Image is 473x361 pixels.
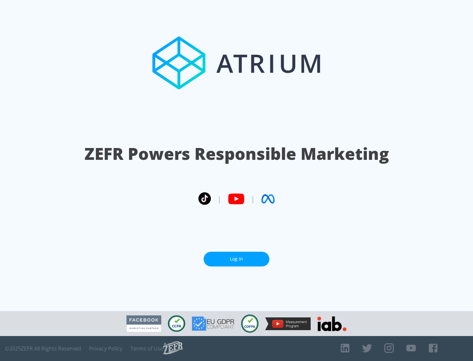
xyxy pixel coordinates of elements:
span: | [217,194,221,204]
img: COPPA Compliant [241,314,259,333]
img: CCPA Compliant [168,315,185,332]
span: | [251,194,255,204]
a: Privacy Policy [89,345,123,352]
span: © 2025 ZEFR All Rights Reserved [5,345,81,352]
a: Log In [204,252,269,266]
img: Facebook Marketing Partner [126,315,161,332]
img: YouTube Measurement Program [265,317,311,330]
img: GDPR Compliant [192,316,235,331]
h1: ZEFR Powers Responsible Marketing [84,142,389,165]
img: IAB [317,316,347,331]
a: Terms of Use [130,345,163,352]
